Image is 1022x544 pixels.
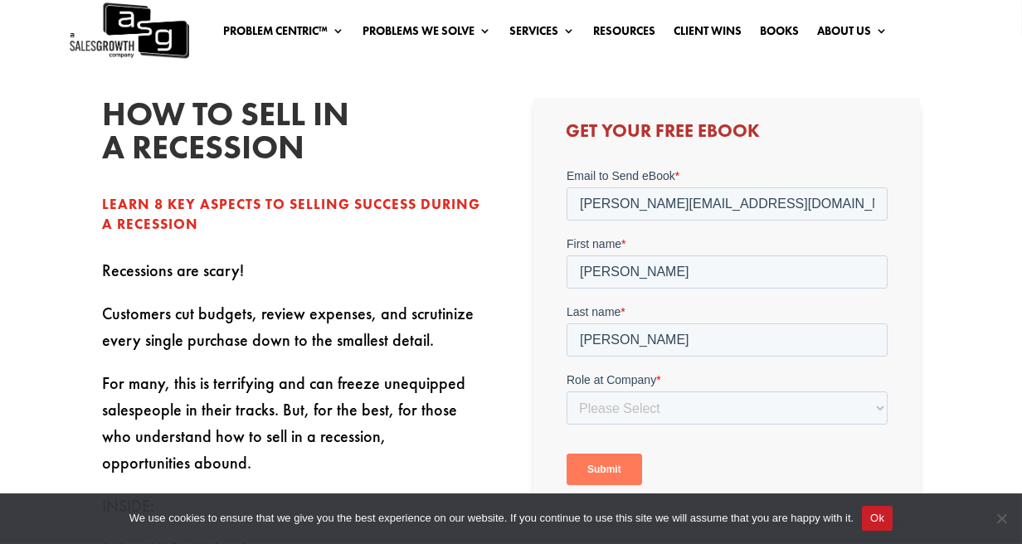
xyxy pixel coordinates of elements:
[760,25,799,43] a: Books
[567,122,888,148] h3: Get Your Free Ebook
[363,25,491,43] a: Problems We Solve
[593,25,655,43] a: Resources
[567,168,888,499] iframe: Form 0
[862,506,893,531] button: Ok
[102,195,489,235] div: Learn 8 Key aspects to selling success during a recession
[102,370,489,493] p: For many, this is terrifying and can freeze unequipped salespeople in their tracks. But, for the ...
[223,25,344,43] a: Problem Centric™
[102,98,351,172] h2: How to sell in a recession
[102,257,489,300] p: Recessions are scary!
[674,25,742,43] a: Client Wins
[102,300,489,370] p: Customers cut budgets, review expenses, and scrutinize every single purchase down to the smallest...
[817,25,888,43] a: About Us
[993,510,1010,527] span: No
[509,25,575,43] a: Services
[129,510,854,527] span: We use cookies to ensure that we give you the best experience on our website. If you continue to ...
